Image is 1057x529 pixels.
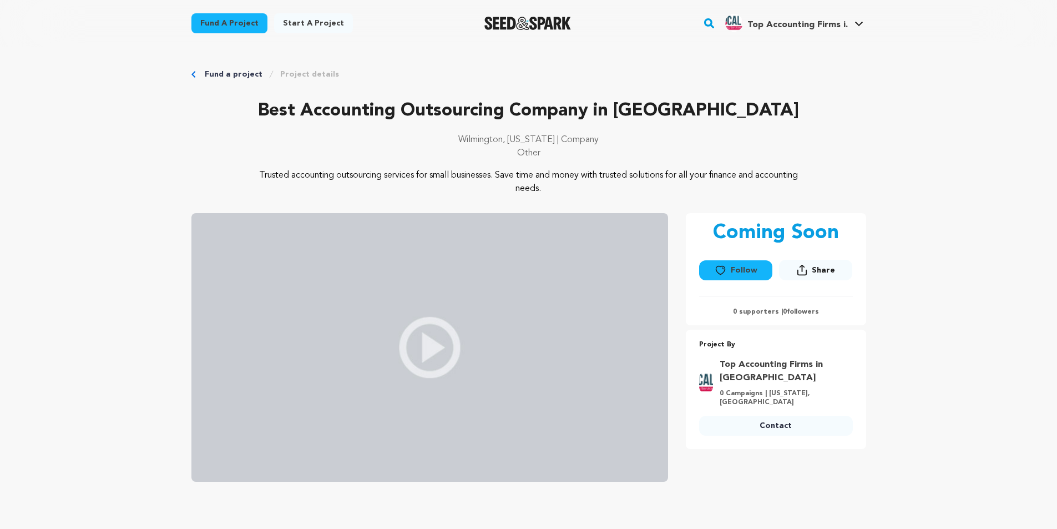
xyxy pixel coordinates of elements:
img: Seed&Spark Logo Dark Mode [484,17,572,30]
p: Other [191,147,866,160]
a: Fund a project [205,69,262,80]
p: Wilmington, [US_STATE] | Company [191,133,866,147]
p: Coming Soon [713,222,839,244]
div: Top Accounting Firms i.'s Profile [725,14,848,32]
p: 0 Campaigns | [US_STATE], [GEOGRAPHIC_DATA] [720,389,846,407]
img: bf0d2d30111c2d48.png [725,14,743,32]
a: Top Accounting Firms i.'s Profile [723,12,866,32]
button: Follow [699,260,772,280]
p: Best Accounting Outsourcing Company in [GEOGRAPHIC_DATA] [191,98,866,124]
p: 0 supporters | followers [699,308,853,316]
span: Top Accounting Firms i. [747,21,848,29]
a: Contact [699,416,853,436]
a: Seed&Spark Homepage [484,17,572,30]
p: Project By [699,339,853,351]
button: Share [779,260,852,280]
span: 0 [783,309,787,315]
p: Trusted accounting outsourcing services for small businesses. Save time and money with trusted so... [259,169,798,195]
span: Top Accounting Firms i.'s Profile [723,12,866,35]
a: Goto Top Accounting Firms in US profile [720,358,846,385]
span: Share [812,265,835,276]
span: Share [779,260,852,285]
a: Project details [280,69,339,80]
a: Start a project [274,13,353,33]
img: bf0d2d30111c2d48.png [699,371,713,394]
img: video_placeholder.jpg [191,213,668,482]
a: Fund a project [191,13,267,33]
div: Breadcrumb [191,69,866,80]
